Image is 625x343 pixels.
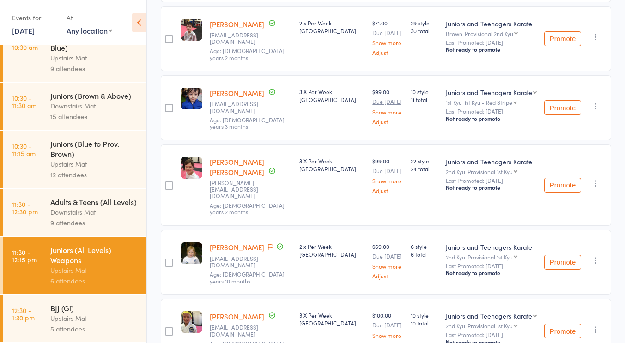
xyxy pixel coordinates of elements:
[544,178,581,193] button: Promote
[372,178,403,184] a: Show more
[3,24,146,82] a: 9:45 -10:30 amJuniors (White to Prov. Blue)Upstairs Mat9 attendees
[372,322,403,328] small: Due [DATE]
[411,157,438,165] span: 22 style
[411,165,438,173] span: 24 total
[446,115,537,122] div: Not ready to promote
[465,30,513,36] div: Provisional 2nd Kyu
[467,323,513,329] div: Provisional 1st Kyu
[299,242,365,258] div: 2 x Per Week [GEOGRAPHIC_DATA]
[12,142,36,157] time: 10:30 - 11:15 am
[467,168,513,175] div: Provisional 1st Kyu
[50,63,139,74] div: 9 attendees
[50,207,139,217] div: Downstairs Mat
[3,189,146,236] a: 11:30 -12:30 pmAdults & Teens (All Levels)Downstairs Mat9 attendees
[464,99,512,105] div: 1st Kyu - Red Stripe
[210,242,264,252] a: [PERSON_NAME]
[3,295,146,342] a: 12:30 -1:30 pmBJJ (Gi)Upstairs Mat5 attendees
[372,273,403,279] a: Adjust
[210,47,285,61] span: Age: [DEMOGRAPHIC_DATA] years 2 months
[50,101,139,111] div: Downstairs Mat
[544,324,581,338] button: Promote
[67,10,112,25] div: At
[12,200,38,215] time: 11:30 - 12:30 pm
[411,19,438,27] span: 29 style
[372,30,403,36] small: Due [DATE]
[544,255,581,270] button: Promote
[3,83,146,130] a: 10:30 -11:30 amJuniors (Brown & Above)Downstairs Mat15 attendees
[446,323,537,329] div: 2nd Kyu
[411,319,438,327] span: 10 total
[181,19,202,41] img: image1756801812.png
[372,332,403,338] a: Show more
[446,39,537,46] small: Last Promoted: [DATE]
[50,169,139,180] div: 12 attendees
[446,177,537,184] small: Last Promoted: [DATE]
[12,36,38,51] time: 9:45 - 10:30 am
[446,254,537,260] div: 2nd Kyu
[467,254,513,260] div: Provisional 1st Kyu
[411,242,438,250] span: 6 style
[372,263,403,269] a: Show more
[210,32,292,45] small: ainsley_saunders@hotmail.com
[3,131,146,188] a: 10:30 -11:15 amJuniors (Blue to Prov. Brown)Upstairs Mat12 attendees
[50,313,139,324] div: Upstairs Mat
[181,242,202,264] img: image1614142434.png
[544,31,581,46] button: Promote
[181,157,202,179] img: image1621577586.png
[372,253,403,259] small: Due [DATE]
[50,90,139,101] div: Juniors (Brown & Above)
[446,88,532,97] div: Juniors and Teenagers Karate
[446,242,537,252] div: Juniors and Teenagers Karate
[372,109,403,115] a: Show more
[67,25,112,36] div: Any location
[446,99,537,105] div: 1st Kyu
[210,116,285,130] span: Age: [DEMOGRAPHIC_DATA] years 3 months
[210,270,285,284] span: Age: [DEMOGRAPHIC_DATA] years 10 months
[446,263,537,269] small: Last Promoted: [DATE]
[210,157,264,177] a: [PERSON_NAME] [PERSON_NAME]
[50,197,139,207] div: Adults & Teens (All Levels)
[50,138,139,159] div: Juniors (Blue to Prov. Brown)
[181,311,202,333] img: image1642572232.png
[446,157,537,166] div: Juniors and Teenagers Karate
[50,303,139,313] div: BJJ (Gi)
[372,19,403,55] div: $71.00
[446,269,537,277] div: Not ready to promote
[299,157,365,173] div: 3 X Per Week [GEOGRAPHIC_DATA]
[12,10,57,25] div: Events for
[210,201,285,216] span: Age: [DEMOGRAPHIC_DATA] years 2 months
[411,250,438,258] span: 6 total
[446,30,537,36] div: Brown
[50,265,139,276] div: Upstairs Mat
[3,237,146,294] a: 11:30 -12:15 pmJuniors (All Levels) WeaponsUpstairs Mat6 attendees
[50,324,139,334] div: 5 attendees
[411,96,438,103] span: 11 total
[12,307,35,321] time: 12:30 - 1:30 pm
[446,19,537,28] div: Juniors and Teenagers Karate
[411,88,438,96] span: 10 style
[210,180,292,199] small: andrea.lott10@gmail.com
[372,98,403,105] small: Due [DATE]
[446,108,537,114] small: Last Promoted: [DATE]
[12,25,35,36] a: [DATE]
[411,311,438,319] span: 10 style
[210,324,292,337] small: tanyavallallywork@hotmail.com
[446,46,537,53] div: Not ready to promote
[50,159,139,169] div: Upstairs Mat
[372,187,403,193] a: Adjust
[50,111,139,122] div: 15 attendees
[446,168,537,175] div: 2nd Kyu
[299,88,365,103] div: 3 X Per Week [GEOGRAPHIC_DATA]
[372,40,403,46] a: Show more
[299,19,365,35] div: 2 x Per Week [GEOGRAPHIC_DATA]
[299,311,365,327] div: 3 X Per Week [GEOGRAPHIC_DATA]
[210,312,264,321] a: [PERSON_NAME]
[50,276,139,286] div: 6 attendees
[446,331,537,338] small: Last Promoted: [DATE]
[50,217,139,228] div: 9 attendees
[411,27,438,35] span: 30 total
[210,88,264,98] a: [PERSON_NAME]
[210,101,292,114] small: jasonliong76@gmail.com
[372,168,403,174] small: Due [DATE]
[210,255,292,269] small: Ericakmsmith@gmail.com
